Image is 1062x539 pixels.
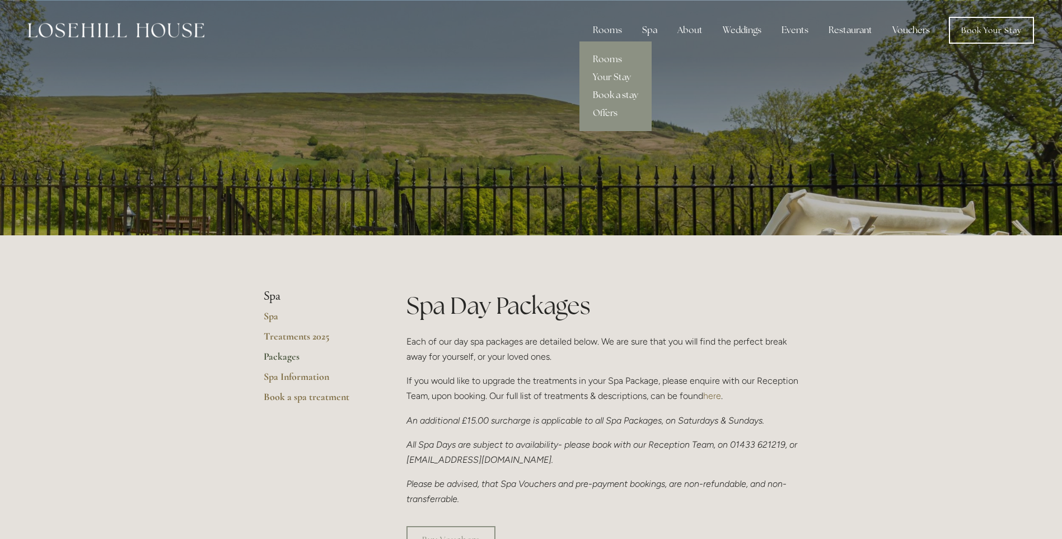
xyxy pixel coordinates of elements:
em: All Spa Days are subject to availability- please book with our Reception Team, on 01433 621219, o... [406,439,799,465]
a: Spa [264,310,371,330]
a: Rooms [579,50,652,68]
div: Spa [633,19,666,41]
em: Please be advised, that Spa Vouchers and pre-payment bookings, are non-refundable, and non-transf... [406,478,787,504]
em: An additional £15.00 surcharge is applicable to all Spa Packages, on Saturdays & Sundays. [406,415,764,426]
a: Offers [579,104,652,122]
p: Each of our day spa packages are detailed below. We are sure that you will find the perfect break... [406,334,799,364]
a: Book a stay [579,86,652,104]
a: Book Your Stay [949,17,1034,44]
div: Rooms [584,19,631,41]
div: About [668,19,712,41]
div: Restaurant [820,19,881,41]
img: Losehill House [28,23,204,38]
a: Treatments 2025 [264,330,371,350]
a: Your Stay [579,68,652,86]
li: Spa [264,289,371,304]
a: Packages [264,350,371,370]
div: Events [773,19,817,41]
a: here [703,391,721,401]
h1: Spa Day Packages [406,289,799,322]
p: If you would like to upgrade the treatments in your Spa Package, please enquire with our Receptio... [406,373,799,403]
a: Book a spa treatment [264,391,371,411]
div: Weddings [714,19,770,41]
a: Spa Information [264,370,371,391]
a: Vouchers [883,19,939,41]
